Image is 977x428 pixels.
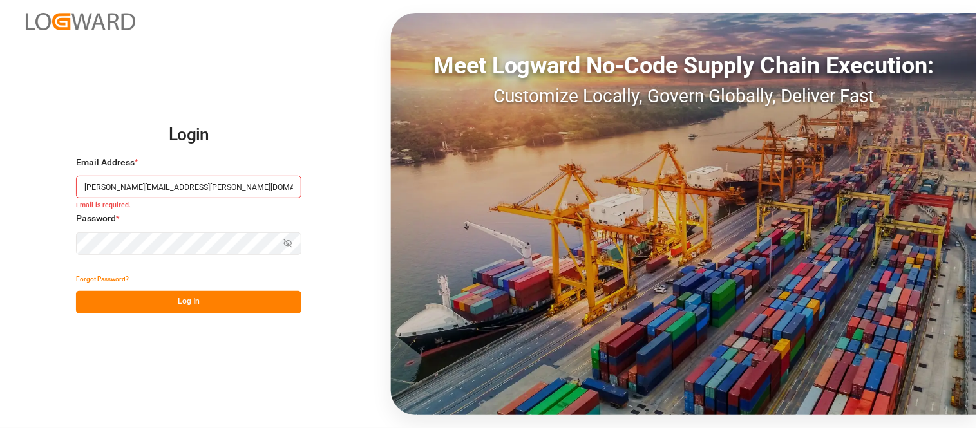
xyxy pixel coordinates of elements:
div: Meet Logward No-Code Supply Chain Execution: [391,48,977,83]
button: Forgot Password? [76,268,129,291]
span: Email Address [76,156,135,169]
input: Enter your email [76,176,301,198]
span: Password [76,212,116,225]
div: Customize Locally, Govern Globally, Deliver Fast [391,83,977,110]
h2: Login [76,115,301,156]
img: Logward_new_orange.png [26,13,135,30]
small: Email is required. [76,201,301,212]
button: Log In [76,291,301,313]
